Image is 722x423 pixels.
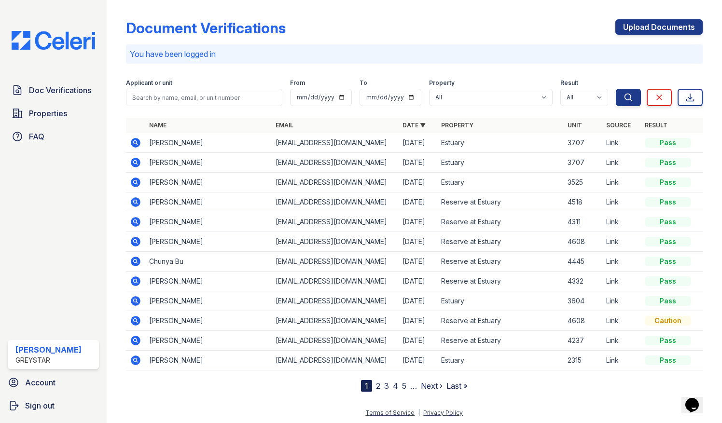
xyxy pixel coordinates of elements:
[602,252,641,272] td: Link
[645,316,691,326] div: Caution
[272,192,399,212] td: [EMAIL_ADDRESS][DOMAIN_NAME]
[365,409,415,416] a: Terms of Service
[15,355,82,365] div: Greystar
[560,79,578,87] label: Result
[564,133,602,153] td: 3707
[4,396,103,415] a: Sign out
[149,122,167,129] a: Name
[399,272,437,291] td: [DATE]
[437,291,564,311] td: Estuary
[4,373,103,392] a: Account
[645,217,691,227] div: Pass
[272,232,399,252] td: [EMAIL_ADDRESS][DOMAIN_NAME]
[437,153,564,173] td: Estuary
[564,192,602,212] td: 4518
[126,19,286,37] div: Document Verifications
[564,351,602,370] td: 2315
[145,291,272,311] td: [PERSON_NAME]
[29,108,67,119] span: Properties
[145,133,272,153] td: [PERSON_NAME]
[145,252,272,272] td: Chunya Bu
[437,311,564,331] td: Reserve at Estuary
[402,381,406,391] a: 5
[272,331,399,351] td: [EMAIL_ADDRESS][DOMAIN_NAME]
[130,48,699,60] p: You have been logged in
[418,409,420,416] div: |
[437,272,564,291] td: Reserve at Estuary
[681,384,712,413] iframe: chat widget
[8,127,99,146] a: FAQ
[25,400,55,411] span: Sign out
[645,296,691,306] div: Pass
[645,138,691,148] div: Pass
[25,377,56,388] span: Account
[145,272,272,291] td: [PERSON_NAME]
[437,331,564,351] td: Reserve at Estuary
[384,381,389,391] a: 3
[645,336,691,345] div: Pass
[399,331,437,351] td: [DATE]
[393,381,398,391] a: 4
[564,232,602,252] td: 4608
[145,311,272,331] td: [PERSON_NAME]
[437,351,564,370] td: Estuary
[8,81,99,100] a: Doc Verifications
[272,133,399,153] td: [EMAIL_ADDRESS][DOMAIN_NAME]
[564,173,602,192] td: 3525
[361,380,372,392] div: 1
[564,153,602,173] td: 3707
[403,122,426,129] a: Date ▼
[145,232,272,252] td: [PERSON_NAME]
[145,192,272,212] td: [PERSON_NAME]
[145,173,272,192] td: [PERSON_NAME]
[437,252,564,272] td: Reserve at Estuary
[602,133,641,153] td: Link
[645,122,667,129] a: Result
[399,291,437,311] td: [DATE]
[276,122,293,129] a: Email
[437,212,564,232] td: Reserve at Estuary
[399,133,437,153] td: [DATE]
[126,79,172,87] label: Applicant or unit
[606,122,631,129] a: Source
[272,272,399,291] td: [EMAIL_ADDRESS][DOMAIN_NAME]
[429,79,455,87] label: Property
[645,158,691,167] div: Pass
[399,252,437,272] td: [DATE]
[568,122,582,129] a: Unit
[645,355,691,365] div: Pass
[564,311,602,331] td: 4608
[399,153,437,173] td: [DATE]
[645,257,691,266] div: Pass
[272,173,399,192] td: [EMAIL_ADDRESS][DOMAIN_NAME]
[564,331,602,351] td: 4237
[446,381,468,391] a: Last »
[645,177,691,187] div: Pass
[272,291,399,311] td: [EMAIL_ADDRESS][DOMAIN_NAME]
[145,153,272,173] td: [PERSON_NAME]
[602,212,641,232] td: Link
[399,212,437,232] td: [DATE]
[602,173,641,192] td: Link
[399,232,437,252] td: [DATE]
[437,232,564,252] td: Reserve at Estuary
[564,252,602,272] td: 4445
[29,131,44,142] span: FAQ
[437,192,564,212] td: Reserve at Estuary
[615,19,703,35] a: Upload Documents
[421,381,443,391] a: Next ›
[145,212,272,232] td: [PERSON_NAME]
[290,79,305,87] label: From
[602,153,641,173] td: Link
[602,232,641,252] td: Link
[645,276,691,286] div: Pass
[423,409,463,416] a: Privacy Policy
[399,173,437,192] td: [DATE]
[272,153,399,173] td: [EMAIL_ADDRESS][DOMAIN_NAME]
[29,84,91,96] span: Doc Verifications
[4,31,103,50] img: CE_Logo_Blue-a8612792a0a2168367f1c8372b55b34899dd931a85d93a1a3d3e32e68fde9ad4.png
[437,133,564,153] td: Estuary
[602,311,641,331] td: Link
[645,197,691,207] div: Pass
